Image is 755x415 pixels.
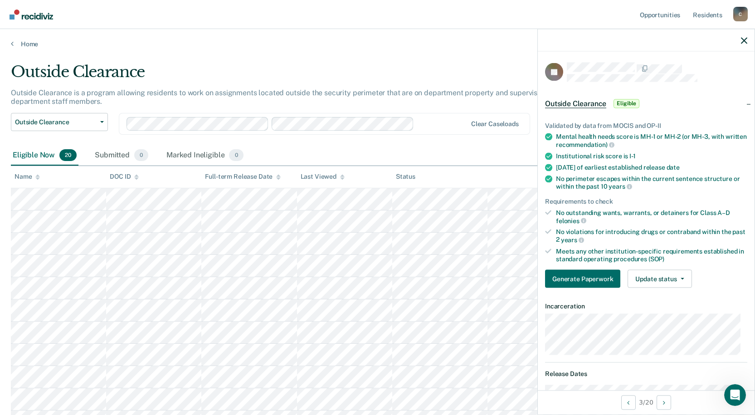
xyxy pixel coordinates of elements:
[556,217,586,224] span: felonies
[165,146,245,166] div: Marked Ineligible
[11,146,78,166] div: Eligible Now
[545,370,747,378] dt: Release Dates
[15,173,40,181] div: Name
[629,152,636,159] span: I-1
[556,141,614,148] span: recommendation)
[545,99,606,108] span: Outside Clearance
[396,173,415,181] div: Status
[556,228,747,244] div: No violations for introducing drugs or contraband within the past 2
[545,270,620,288] button: Generate Paperwork
[538,390,755,414] div: 3 / 20
[724,384,746,406] iframe: Intercom live chat
[11,88,556,106] p: Outside Clearance is a program allowing residents to work on assignments located outside the secu...
[11,63,577,88] div: Outside Clearance
[538,89,755,118] div: Outside ClearanceEligible
[205,173,281,181] div: Full-term Release Date
[556,247,747,263] div: Meets any other institution-specific requirements established in standard operating procedures
[657,395,671,410] button: Next Opportunity
[545,303,747,310] dt: Incarceration
[229,149,243,161] span: 0
[609,183,632,190] span: years
[614,99,639,108] span: Eligible
[733,7,748,21] div: C
[545,198,747,205] div: Requirements to check
[59,149,77,161] span: 20
[733,7,748,21] button: Profile dropdown button
[556,209,747,224] div: No outstanding wants, warrants, or detainers for Class A–D
[110,173,139,181] div: DOC ID
[628,270,692,288] button: Update status
[561,236,584,243] span: years
[545,122,747,129] div: Validated by data from MOCIS and OP-II
[556,175,747,190] div: No perimeter escapes within the current sentence structure or within the past 10
[621,395,636,410] button: Previous Opportunity
[134,149,148,161] span: 0
[15,118,97,126] span: Outside Clearance
[471,120,519,128] div: Clear caseloads
[556,133,747,148] div: Mental health needs score is MH-1 or MH-2 (or MH-3, with written
[667,163,680,171] span: date
[10,10,53,20] img: Recidiviz
[301,173,345,181] div: Last Viewed
[11,40,744,48] a: Home
[648,255,664,262] span: (SOP)
[93,146,150,166] div: Submitted
[556,163,747,171] div: [DATE] of earliest established release
[556,152,747,160] div: Institutional risk score is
